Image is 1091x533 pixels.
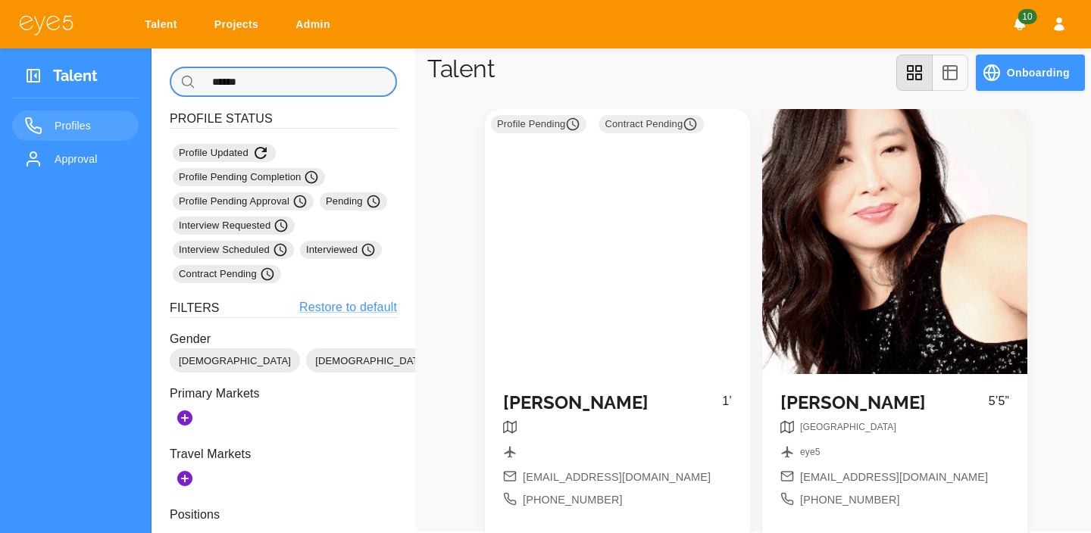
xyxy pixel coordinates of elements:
span: [PHONE_NUMBER] [523,492,623,509]
div: Contract Pending [173,265,281,283]
span: Profile Pending Approval [179,194,308,209]
span: Contract Pending [179,266,275,282]
span: Contract Pending [605,117,698,132]
div: [DEMOGRAPHIC_DATA] [170,348,300,372]
a: Admin [286,11,345,39]
div: Interview Scheduled [173,241,294,259]
button: Onboarding [976,55,1085,91]
span: Interviewed [306,242,376,257]
div: Pending [320,192,387,210]
div: Interviewed [300,241,382,259]
button: table [932,55,968,91]
h5: [PERSON_NAME] [503,392,722,414]
button: Add Markets [170,403,200,433]
nav: breadcrumb [800,420,896,439]
div: Profile Pending Approval [173,192,314,210]
img: eye5 [18,14,74,36]
span: Profile Pending Completion [179,170,319,185]
span: Pending [326,194,381,209]
div: view [896,55,968,91]
h5: [PERSON_NAME] [780,392,989,414]
h6: Filters [170,298,220,317]
a: Profile Pending Contract Pending [PERSON_NAME]1’[EMAIL_ADDRESS][DOMAIN_NAME][PHONE_NUMBER] [485,109,750,527]
button: grid [896,55,933,91]
span: Profile Pending [497,117,580,132]
h6: Profile Status [170,109,397,129]
span: Profiles [55,117,127,135]
span: Approval [55,150,127,168]
span: [PHONE_NUMBER] [800,492,900,509]
span: [GEOGRAPHIC_DATA] [800,422,896,432]
a: Profiles [12,111,139,141]
nav: breadcrumb [800,445,820,464]
span: [DEMOGRAPHIC_DATA] [170,354,300,369]
span: 10 [1018,9,1036,24]
h1: Talent [427,55,495,83]
div: [DEMOGRAPHIC_DATA] [306,348,436,372]
p: Positions [170,506,397,524]
p: 1’ [722,392,732,420]
p: Gender [170,330,397,348]
span: Interview Scheduled [179,242,288,257]
p: Primary Markets [170,385,397,403]
button: Add Secondary Markets [170,463,200,494]
span: [EMAIL_ADDRESS][DOMAIN_NAME] [523,469,711,486]
a: Projects [205,11,274,39]
span: Profile Updated [179,144,270,162]
div: Profile Pending Completion [173,168,325,186]
span: [EMAIL_ADDRESS][DOMAIN_NAME] [800,469,988,486]
div: Profile Updated [173,144,276,162]
a: Approval [12,144,139,174]
button: Notifications [1006,11,1033,38]
span: Interview Requested [179,218,289,233]
a: [PERSON_NAME]5’5”breadcrumbbreadcrumb[EMAIL_ADDRESS][DOMAIN_NAME][PHONE_NUMBER] [762,109,1027,527]
div: Interview Requested [173,217,295,235]
span: [DEMOGRAPHIC_DATA] [306,354,436,369]
p: 5’5” [989,392,1009,420]
a: Restore to default [299,298,397,317]
p: Travel Markets [170,445,397,463]
h3: Talent [53,67,98,90]
a: Talent [135,11,192,39]
span: eye5 [800,447,820,457]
